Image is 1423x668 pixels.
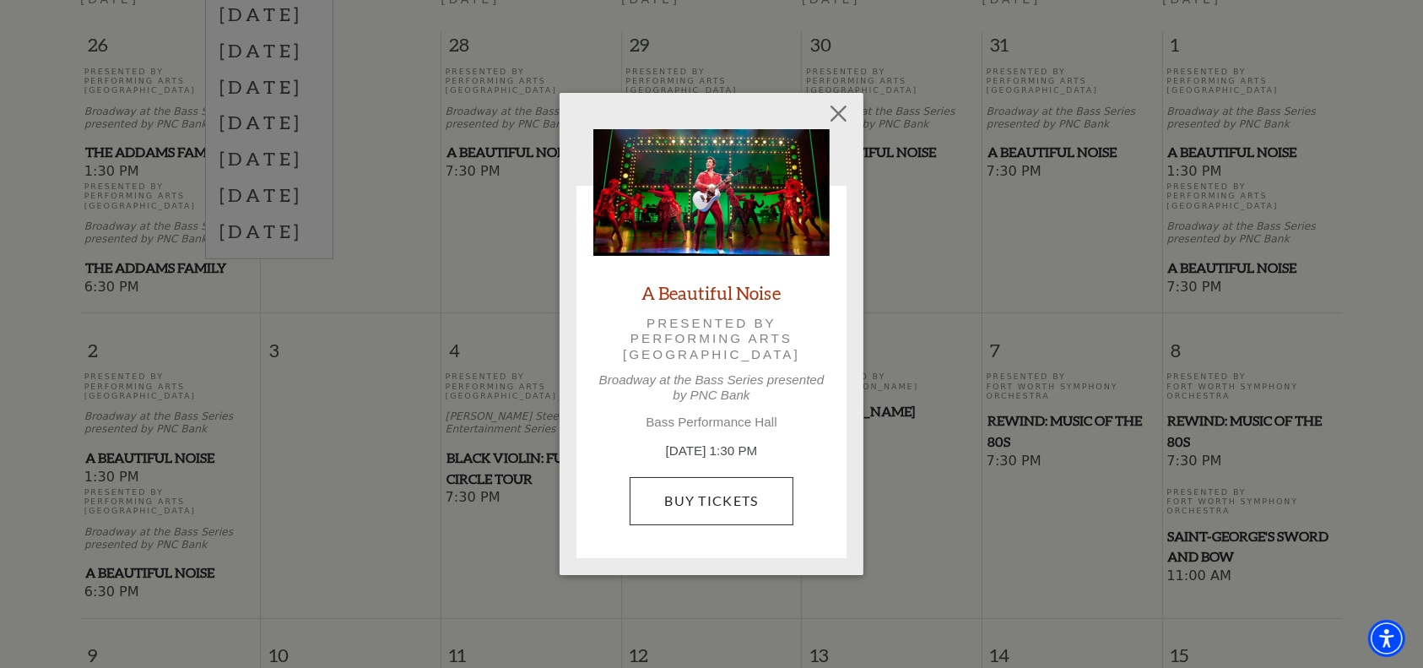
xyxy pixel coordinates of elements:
a: A Beautiful Noise [642,281,782,304]
a: Buy Tickets [630,477,793,524]
div: Accessibility Menu [1368,620,1405,657]
img: A Beautiful Noise [593,129,830,256]
p: Bass Performance Hall [593,415,830,430]
p: [DATE] 1:30 PM [593,442,830,461]
p: Broadway at the Bass Series presented by PNC Bank [593,372,830,403]
button: Close [823,98,855,130]
p: Presented by Performing Arts [GEOGRAPHIC_DATA] [617,316,806,362]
